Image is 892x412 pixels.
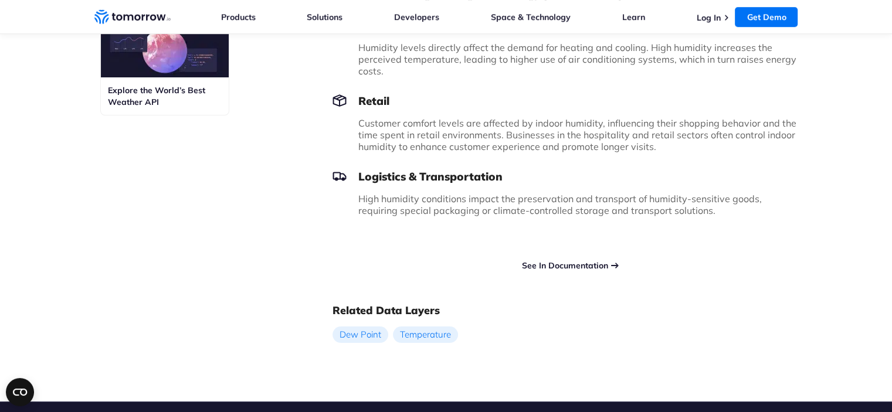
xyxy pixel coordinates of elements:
[696,12,720,23] a: Log In
[333,326,388,343] a: Dew Point
[108,84,222,108] h3: Explore the World’s Best Weather API
[101,25,229,115] a: Explore the World’s Best Weather API
[394,12,439,22] a: Developers
[307,12,342,22] a: Solutions
[333,304,798,318] h2: Related Data Layers
[6,378,34,406] button: Open CMP widget
[358,117,798,152] p: Customer comfort levels are affected by indoor humidity, influencing their shopping behavior and ...
[94,8,171,26] a: Home link
[393,326,458,343] a: Temperature
[622,12,645,22] a: Learn
[358,193,798,216] p: High humidity conditions impact the preservation and transport of humidity-sensitive goods, requi...
[735,7,798,27] a: Get Demo
[221,12,256,22] a: Products
[491,12,571,22] a: Space & Technology
[333,94,798,108] h3: Retail
[358,42,798,77] p: Humidity levels directly affect the demand for heating and cooling. High humidity increases the p...
[522,260,608,271] a: See In Documentation
[333,169,798,183] h3: Logistics & Transportation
